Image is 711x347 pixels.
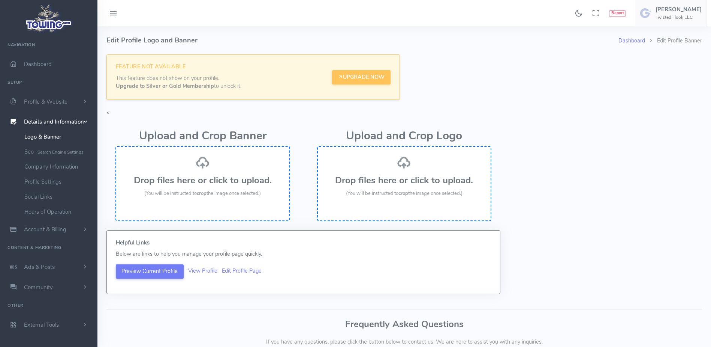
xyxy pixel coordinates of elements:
h6: Twisted Hook LLC [656,15,702,20]
button: Report [609,10,626,17]
a: Dashboard [618,37,645,44]
h5: Helpful Links [116,240,491,246]
h3: Frequently Asked Questions [106,319,702,329]
a: Upgrade Now [332,70,391,84]
a: Edit Profile Page [222,267,262,275]
p: Below are links to help you manage your profile page quickly. [116,250,491,258]
strong: crop [197,190,207,197]
strong: crop [398,190,408,197]
small: Search Engine Settings [37,149,84,155]
strong: Upgrade to Silver or Gold Membership [116,82,214,90]
a: Logo & Banner [19,129,97,144]
span: Community [24,284,53,291]
a: Hours of Operation [19,204,97,219]
a: Social Links [19,189,97,204]
span: Ads & Posts [24,263,55,271]
h4: Edit Profile Logo and Banner [106,26,618,54]
span: Details and Information [24,118,84,126]
span: (You will be instructed to the image once selected.) [346,190,463,197]
span: Dashboard [24,60,52,68]
span: Account & Billing [24,226,66,233]
h2: Upload and Crop Banner [115,130,290,142]
img: logo [24,2,74,34]
button: Preview Current Profile [116,264,184,279]
a: Seo -Search Engine Settings [19,144,97,159]
img: user-image [640,7,652,19]
span: (You will be instructed to the image once selected.) [144,190,261,197]
h3: Drop files here or click to upload. [124,175,282,185]
h5: [PERSON_NAME] [656,6,702,12]
p: If you have any questions, please click the button below to contact us. We are here to assist you... [106,338,702,346]
a: View Profile [188,267,217,275]
p: This feature does not show on your profile. to unlock it. [116,74,241,91]
h3: Drop files here or click to upload. [325,175,483,185]
a: Profile Settings [19,174,97,189]
li: Edit Profile Banner [645,37,702,45]
a: Company Information [19,159,97,174]
h4: Feature Not Available [116,64,241,70]
span: External Tools [24,321,59,329]
span: Profile & Website [24,98,67,106]
h2: Upload and Crop Logo [317,130,492,142]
